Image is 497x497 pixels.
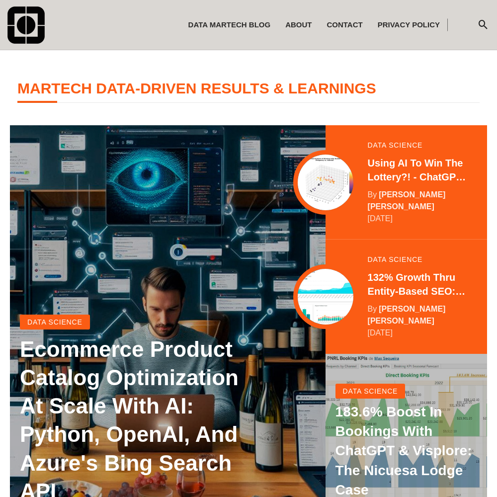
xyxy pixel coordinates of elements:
span: by [368,305,377,313]
a: data science [368,142,423,149]
img: comando-590 [7,6,45,44]
h4: MarTech Data-Driven Results & Learnings [17,80,480,103]
a: 132% Growth thru Entity-Based SEO: [DOMAIN_NAME]'s Data-Driven SEO Audit & Optimization Plan [368,270,467,298]
span: by [368,190,377,199]
a: data science [335,384,406,399]
a: [PERSON_NAME] [PERSON_NAME] [368,190,446,211]
iframe: Chat Widget [447,449,497,497]
time: August 29 2024 [368,213,393,225]
a: [PERSON_NAME] [PERSON_NAME] [368,305,446,325]
time: May 25 2024 [368,327,393,339]
a: data science [20,315,90,330]
a: data science [368,256,423,263]
a: Using AI to Win the Lottery?! - ChatGPT for Informed, Adaptable Decision-Making [368,156,467,184]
